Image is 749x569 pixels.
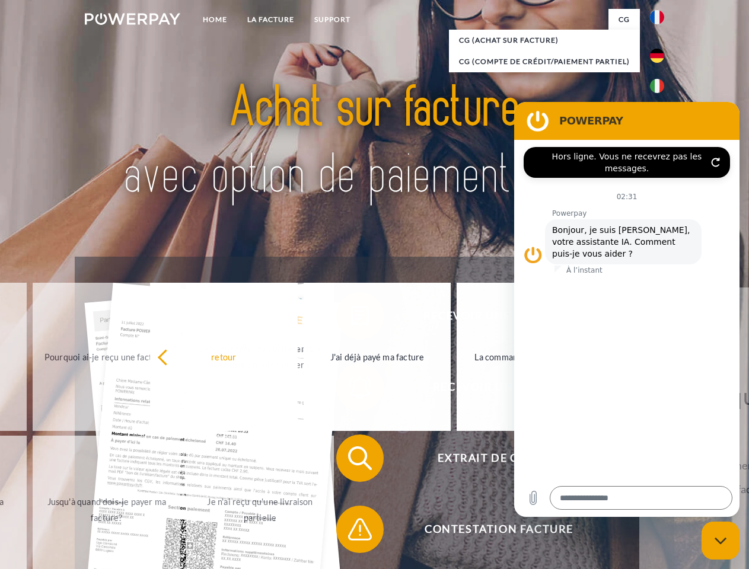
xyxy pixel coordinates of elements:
[193,9,237,30] a: Home
[40,494,173,526] div: Jusqu'à quand dois-je payer ma facture?
[311,349,444,365] div: J'ai déjà payé ma facture
[40,349,173,365] div: Pourquoi ai-je reçu une facture?
[702,522,740,560] iframe: Bouton de lancement de la fenêtre de messagerie, conversation en cours
[113,57,636,227] img: title-powerpay_fr.svg
[304,9,361,30] a: Support
[608,9,640,30] a: CG
[237,9,304,30] a: LA FACTURE
[514,102,740,517] iframe: Fenêtre de messagerie
[353,506,644,553] span: Contestation Facture
[650,10,664,24] img: fr
[85,13,180,25] img: logo-powerpay-white.svg
[345,443,375,473] img: qb_search.svg
[650,49,664,63] img: de
[449,30,640,51] a: CG (achat sur facture)
[345,514,375,544] img: qb_warning.svg
[353,434,644,482] span: Extrait de compte
[464,349,597,365] div: La commande a été renvoyée
[157,349,291,365] div: retour
[336,434,645,482] button: Extrait de compte
[449,51,640,72] a: CG (Compte de crédit/paiement partiel)
[193,494,327,526] div: Je n'ai reçu qu'une livraison partielle
[336,506,645,553] button: Contestation Facture
[650,79,664,93] img: it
